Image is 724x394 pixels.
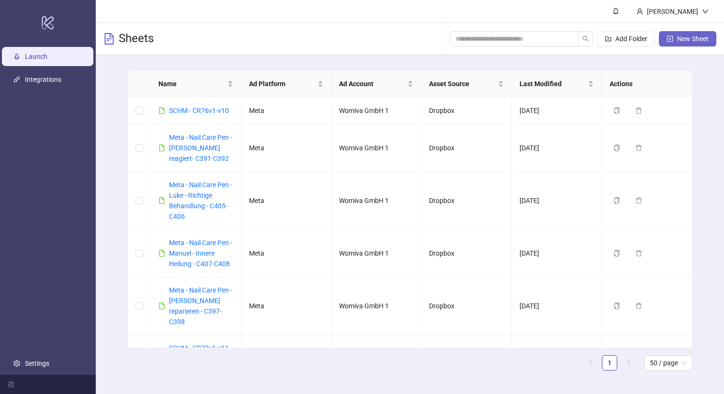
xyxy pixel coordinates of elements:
[103,33,115,45] span: file-text
[158,107,165,114] span: file
[512,230,602,277] td: [DATE]
[339,79,406,89] span: Ad Account
[421,230,511,277] td: Dropbox
[241,124,331,172] td: Meta
[602,71,692,97] th: Actions
[520,79,586,89] span: Last Modified
[158,197,165,204] span: file
[583,355,598,371] button: left
[169,286,232,326] a: Meta - Nail Care Pen - [PERSON_NAME] reparieren - C397-C398
[421,335,511,372] td: Dropbox
[421,124,511,172] td: Dropbox
[635,250,642,257] span: delete
[158,303,165,309] span: file
[512,124,602,172] td: [DATE]
[621,355,636,371] li: Next Page
[613,197,620,204] span: copy
[512,97,602,124] td: [DATE]
[241,172,331,230] td: Meta
[667,35,673,42] span: plus-square
[331,124,421,172] td: Womiva GmbH 1
[621,355,636,371] button: right
[613,250,620,257] span: copy
[169,181,232,220] a: Meta - Nail Care Pen - Luke - Richtige Behandlung - C405-C406
[421,172,511,230] td: Dropbox
[158,79,225,89] span: Name
[8,381,14,388] span: menu-fold
[151,71,241,97] th: Name
[605,35,611,42] span: folder-add
[241,97,331,124] td: Meta
[331,277,421,335] td: Womiva GmbH 1
[421,71,511,97] th: Asset Source
[331,71,421,97] th: Ad Account
[169,107,229,114] a: SCHM - CR76v1-v10
[169,239,232,268] a: Meta - Nail Care Pen - Manuel - Innere Heilung - C407-C408
[241,230,331,277] td: Meta
[615,35,647,43] span: Add Folder
[331,97,421,124] td: Womiva GmbH 1
[158,145,165,151] span: file
[169,134,232,162] a: Meta - Nail Care Pen - [PERSON_NAME] reagiert- C391-C392
[602,356,617,370] a: 1
[169,344,232,362] a: SCHM - CR73v1-v11 - Iteration
[643,6,702,17] div: [PERSON_NAME]
[331,230,421,277] td: Womiva GmbH 1
[25,360,49,367] a: Settings
[602,355,617,371] li: 1
[241,335,331,372] td: Meta
[659,31,716,46] button: New Sheet
[421,97,511,124] td: Dropbox
[626,360,632,365] span: right
[25,53,47,60] a: Launch
[512,277,602,335] td: [DATE]
[613,107,620,114] span: copy
[582,35,589,42] span: search
[635,107,642,114] span: delete
[588,360,593,365] span: left
[677,35,709,43] span: New Sheet
[241,277,331,335] td: Meta
[650,356,687,370] span: 50 / page
[613,303,620,309] span: copy
[421,277,511,335] td: Dropbox
[25,76,61,83] a: Integrations
[512,172,602,230] td: [DATE]
[512,335,602,372] td: [DATE]
[249,79,316,89] span: Ad Platform
[583,355,598,371] li: Previous Page
[158,250,165,257] span: file
[644,355,692,371] div: Page Size
[331,335,421,372] td: Womiva GmbH 1
[512,71,602,97] th: Last Modified
[119,31,154,46] h3: Sheets
[241,71,331,97] th: Ad Platform
[635,145,642,151] span: delete
[597,31,655,46] button: Add Folder
[613,145,620,151] span: copy
[429,79,496,89] span: Asset Source
[702,8,709,15] span: down
[612,8,619,14] span: bell
[635,197,642,204] span: delete
[635,303,642,309] span: delete
[636,8,643,15] span: user
[331,172,421,230] td: Womiva GmbH 1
